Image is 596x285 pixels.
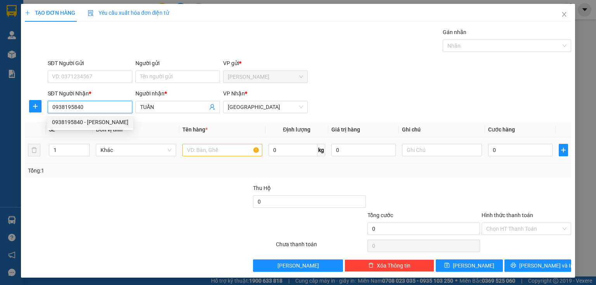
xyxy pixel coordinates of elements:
button: save[PERSON_NAME] [436,259,503,272]
span: printer [511,263,516,269]
span: Yêu cầu xuất hóa đơn điện tử [88,10,170,16]
input: 0 [331,144,396,156]
span: Tổng cước [367,212,393,218]
label: Hình thức thanh toán [482,212,533,218]
span: Sài Gòn [228,101,303,113]
span: Xóa Thông tin [377,261,411,270]
div: 0938195840 - [PERSON_NAME] [52,118,128,126]
span: plus [25,10,30,16]
span: plus [29,103,41,109]
span: close [561,11,567,17]
span: [PERSON_NAME] [453,261,494,270]
button: printer[PERSON_NAME] và In [504,259,572,272]
div: Tổng: 1 [28,166,230,175]
label: Gán nhãn [443,29,466,35]
span: Giá trị hàng [331,126,360,133]
span: user-add [209,104,215,110]
input: VD: Bàn, Ghế [182,144,262,156]
span: Phan Rang [228,71,303,83]
div: SĐT Người Nhận [48,89,132,98]
button: delete [28,144,40,156]
span: plus [559,147,568,153]
span: Định lượng [283,126,310,133]
span: Thu Hộ [253,185,271,191]
span: Cước hàng [488,126,515,133]
button: plus [559,144,568,156]
span: Khác [100,144,171,156]
th: Ghi chú [399,122,485,137]
div: 0938195840 - TUẤN [47,116,133,128]
button: [PERSON_NAME] [253,259,343,272]
button: Close [553,4,575,26]
span: [PERSON_NAME] [277,261,319,270]
span: Tên hàng [182,126,208,133]
span: delete [368,263,374,269]
span: kg [317,144,325,156]
img: icon [88,10,94,16]
span: VP Nhận [223,90,245,97]
button: plus [29,100,42,112]
span: TẠO ĐƠN HÀNG [25,10,75,16]
div: SĐT Người Gửi [48,59,132,67]
span: [PERSON_NAME] và In [519,261,573,270]
button: deleteXóa Thông tin [345,259,434,272]
div: Người nhận [135,89,220,98]
input: Ghi Chú [402,144,482,156]
div: Chưa thanh toán [275,240,366,254]
div: VP gửi [223,59,308,67]
div: Người gửi [135,59,220,67]
span: save [444,263,450,269]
